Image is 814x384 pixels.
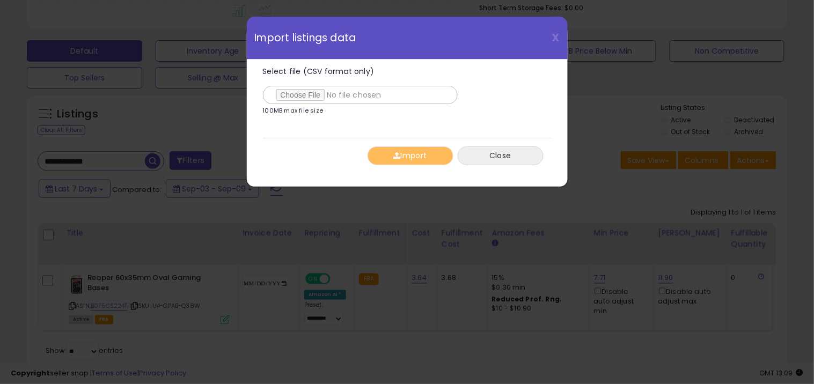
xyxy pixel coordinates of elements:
button: Close [458,146,544,165]
span: Select file (CSV format only) [263,66,375,77]
span: Import listings data [255,33,356,43]
p: 100MB max file size [263,108,324,114]
span: X [552,30,560,45]
button: Import [368,146,453,165]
